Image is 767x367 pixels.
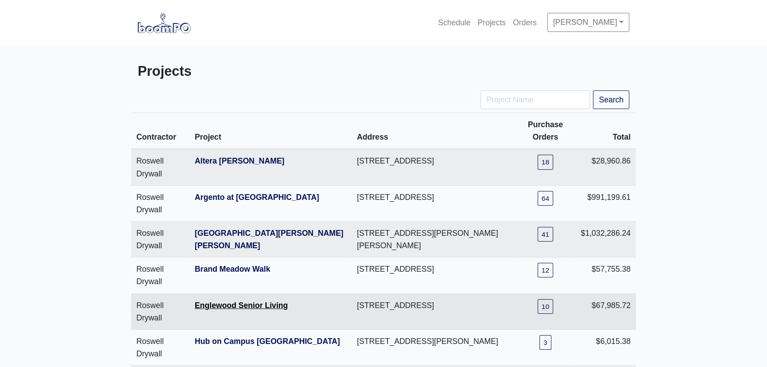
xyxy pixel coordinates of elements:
td: Roswell Drywall [131,185,190,221]
td: [STREET_ADDRESS] [352,258,515,293]
a: Altera [PERSON_NAME] [195,156,284,165]
td: $67,985.72 [575,293,636,329]
td: $6,015.38 [575,329,636,365]
a: 10 [538,299,553,314]
a: Englewood Senior Living [195,301,288,310]
a: 64 [538,191,553,206]
td: Roswell Drywall [131,258,190,293]
th: Purchase Orders [515,113,576,149]
a: Argento at [GEOGRAPHIC_DATA] [195,193,319,202]
td: Roswell Drywall [131,293,190,329]
td: [STREET_ADDRESS] [352,149,515,185]
td: [STREET_ADDRESS] [352,293,515,329]
a: [GEOGRAPHIC_DATA][PERSON_NAME][PERSON_NAME] [195,229,344,250]
th: Project [190,113,352,149]
td: $991,199.61 [575,185,636,221]
td: Roswell Drywall [131,222,190,258]
a: 3 [539,335,551,350]
a: [PERSON_NAME] [547,13,629,31]
td: $28,960.86 [575,149,636,185]
button: Search [593,90,629,109]
input: Project Name [480,90,589,109]
td: [STREET_ADDRESS][PERSON_NAME][PERSON_NAME] [352,222,515,258]
th: Contractor [131,113,190,149]
th: Total [575,113,636,149]
a: Projects [474,13,509,32]
td: [STREET_ADDRESS][PERSON_NAME] [352,329,515,365]
a: Brand Meadow Walk [195,265,270,273]
a: 12 [538,263,553,277]
td: $57,755.38 [575,258,636,293]
th: Address [352,113,515,149]
a: 18 [538,155,553,169]
a: Hub on Campus [GEOGRAPHIC_DATA] [195,337,340,346]
a: Schedule [434,13,474,32]
a: 41 [538,227,553,242]
td: Roswell Drywall [131,329,190,365]
h3: Projects [138,63,377,80]
td: Roswell Drywall [131,149,190,185]
img: boomPO [138,12,191,33]
td: [STREET_ADDRESS] [352,185,515,221]
td: $1,032,286.24 [575,222,636,258]
a: Orders [509,13,540,32]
